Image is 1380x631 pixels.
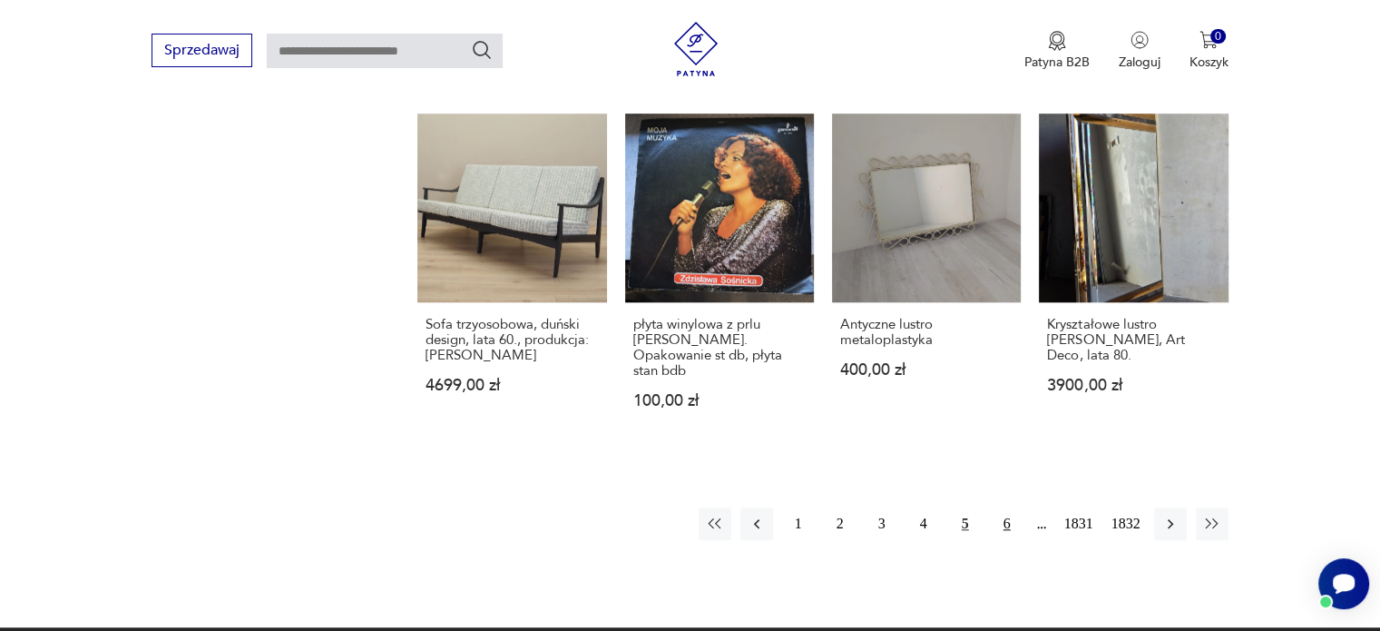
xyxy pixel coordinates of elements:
p: 100,00 zł [633,393,806,409]
img: Patyna - sklep z meblami i dekoracjami vintage [669,22,723,76]
button: 4 [907,508,940,540]
img: Ikona medalu [1048,31,1066,51]
p: 400,00 zł [840,362,1013,378]
p: 3900,00 zł [1047,378,1219,393]
a: Kryształowe lustro Schoninger, Art Deco, lata 80.Kryształowe lustro [PERSON_NAME], Art Deco, lata... [1039,113,1228,444]
h3: Sofa trzyosobowa, duński design, lata 60., produkcja: [PERSON_NAME] [426,317,598,363]
button: 3 [866,508,898,540]
p: Zaloguj [1119,54,1160,71]
button: 1 [782,508,815,540]
button: 6 [991,508,1023,540]
a: Sprzedawaj [152,45,252,58]
button: 0Koszyk [1189,31,1228,71]
button: Szukaj [471,39,493,61]
img: Ikona koszyka [1199,31,1218,49]
img: Ikonka użytkownika [1130,31,1149,49]
div: 0 [1210,29,1226,44]
h3: Kryształowe lustro [PERSON_NAME], Art Deco, lata 80. [1047,317,1219,363]
h3: płyta winylowa z prlu [PERSON_NAME]. Opakowanie st db, płyta stan bdb [633,317,806,379]
iframe: Smartsupp widget button [1318,558,1369,609]
a: Antyczne lustro metaloplastykaAntyczne lustro metaloplastyka400,00 zł [832,113,1021,444]
button: 1832 [1107,508,1145,540]
button: Sprzedawaj [152,34,252,67]
p: Koszyk [1189,54,1228,71]
button: 5 [949,508,982,540]
button: Zaloguj [1119,31,1160,71]
h3: Antyczne lustro metaloplastyka [840,317,1013,348]
button: 2 [824,508,856,540]
p: 4699,00 zł [426,378,598,393]
a: Sofa trzyosobowa, duński design, lata 60., produkcja: DaniaSofa trzyosobowa, duński design, lata ... [417,113,606,444]
p: Patyna B2B [1024,54,1090,71]
button: Patyna B2B [1024,31,1090,71]
a: Ikona medaluPatyna B2B [1024,31,1090,71]
a: płyta winylowa z prlu Zdzisława Sośnicka. Opakowanie st db, płyta stan bdbpłyta winylowa z prlu [... [625,113,814,444]
button: 1831 [1060,508,1098,540]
